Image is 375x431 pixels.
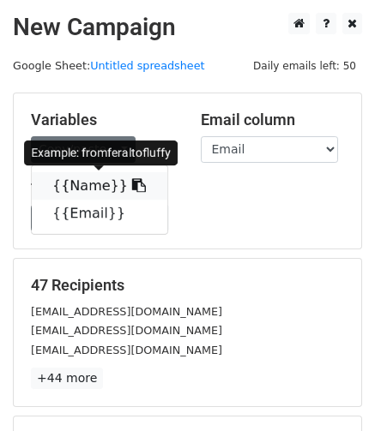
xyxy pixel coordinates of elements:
a: {{Name}} [32,172,167,200]
small: [EMAIL_ADDRESS][DOMAIN_NAME] [31,305,222,318]
h2: New Campaign [13,13,362,42]
a: Untitled spreadsheet [90,59,204,72]
h5: 47 Recipients [31,276,344,295]
small: [EMAIL_ADDRESS][DOMAIN_NAME] [31,344,222,356]
span: Daily emails left: 50 [247,57,362,75]
small: [EMAIL_ADDRESS][DOMAIN_NAME] [31,324,222,337]
a: {{Email}} [32,200,167,227]
h5: Email column [201,111,345,129]
a: Daily emails left: 50 [247,59,362,72]
a: +44 more [31,368,103,389]
small: Google Sheet: [13,59,205,72]
div: Example: fromferaltofluffy [24,141,178,165]
h5: Variables [31,111,175,129]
